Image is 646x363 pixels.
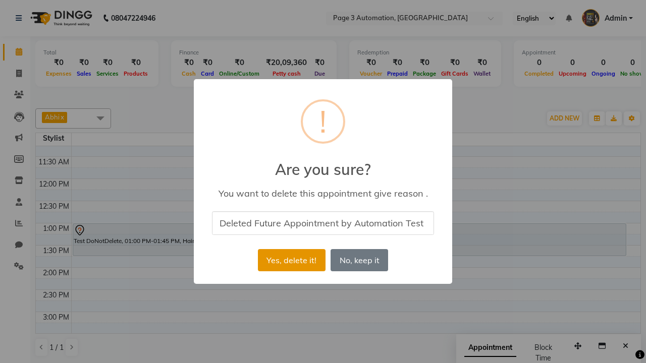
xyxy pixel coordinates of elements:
[212,211,434,235] input: Please enter the reason
[331,249,388,271] button: No, keep it
[319,101,327,142] div: !
[208,188,438,199] div: You want to delete this appointment give reason .
[194,148,452,178] h2: Are you sure?
[258,249,326,271] button: Yes, delete it!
